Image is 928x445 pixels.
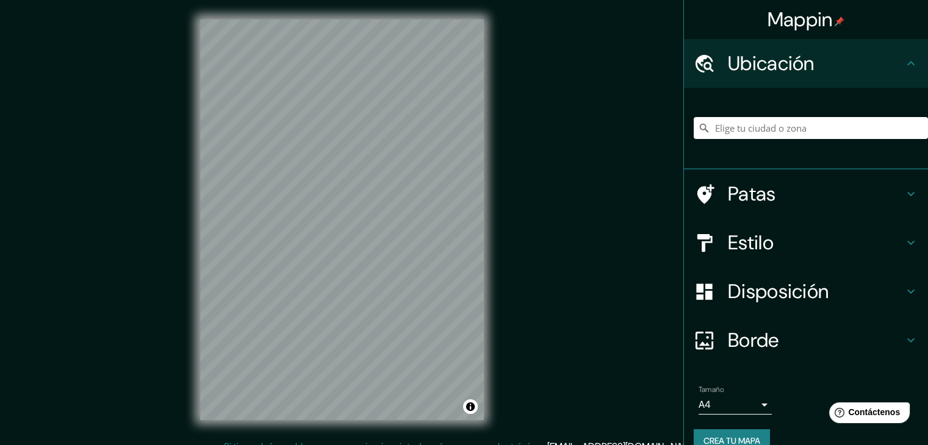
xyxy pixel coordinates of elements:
canvas: Mapa [200,20,484,420]
input: Elige tu ciudad o zona [694,117,928,139]
font: Borde [728,327,779,353]
div: Patas [684,169,928,218]
font: A4 [699,398,711,411]
div: Disposición [684,267,928,316]
font: Disposición [728,279,829,304]
div: A4 [699,395,772,415]
font: Tamaño [699,385,724,394]
iframe: Lanzador de widgets de ayuda [819,397,915,432]
font: Ubicación [728,51,815,76]
img: pin-icon.png [835,16,844,26]
div: Estilo [684,218,928,267]
font: Estilo [728,230,774,255]
div: Ubicación [684,39,928,88]
font: Mappin [768,7,833,32]
button: Activar o desactivar atribución [463,399,478,414]
div: Borde [684,316,928,365]
font: Patas [728,181,776,207]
